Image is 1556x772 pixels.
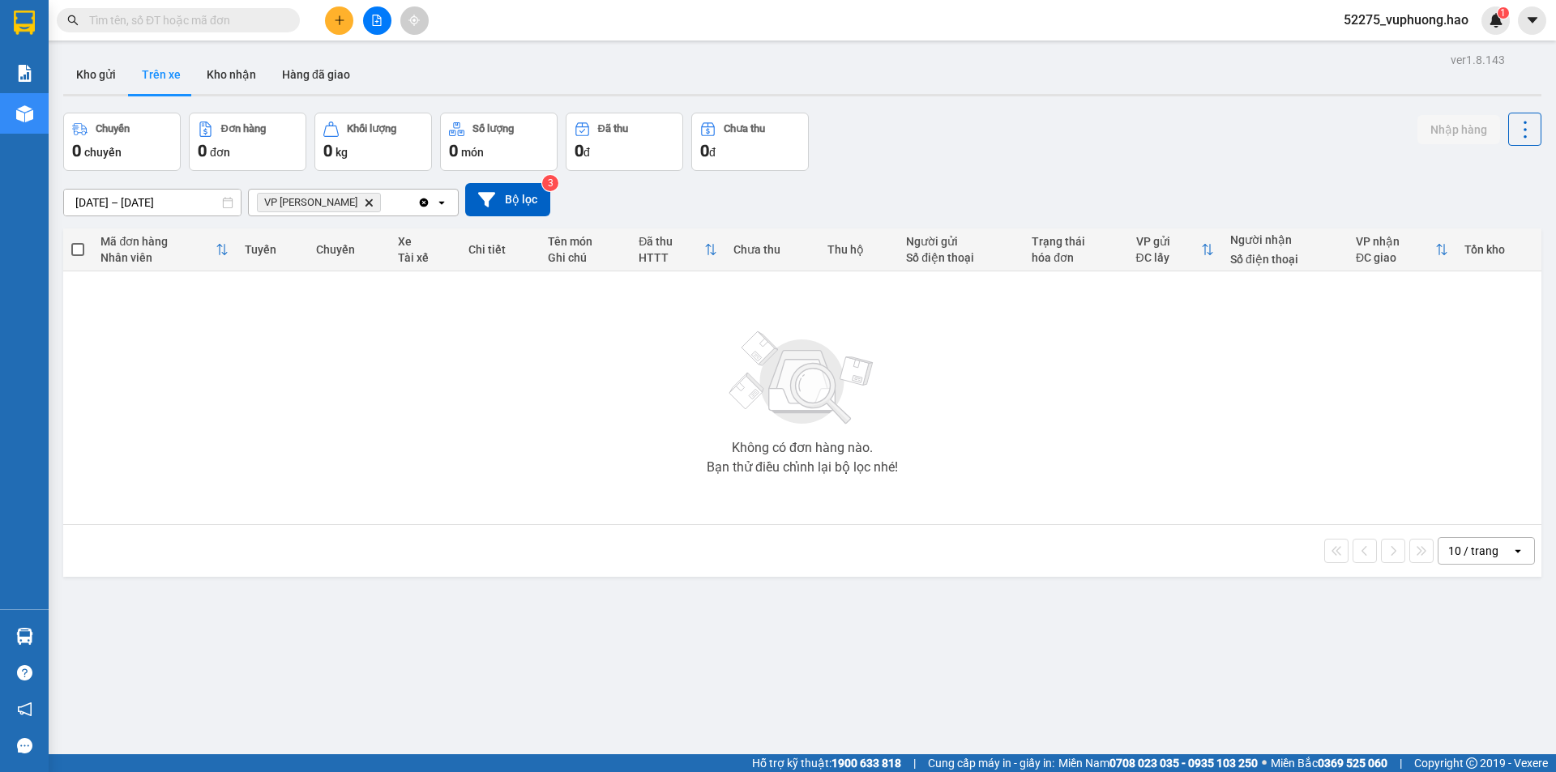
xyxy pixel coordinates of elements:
[700,141,709,160] span: 0
[314,113,432,171] button: Khối lượng0kg
[336,146,348,159] span: kg
[1032,251,1119,264] div: hóa đơn
[435,196,448,209] svg: open
[639,235,704,248] div: Đã thu
[63,113,181,171] button: Chuyến0chuyến
[724,123,765,134] div: Chưa thu
[440,113,558,171] button: Số lượng0món
[384,194,386,211] input: Selected VP Gành Hào.
[63,55,129,94] button: Kho gửi
[89,11,280,29] input: Tìm tên, số ĐT hoặc mã đơn
[575,141,583,160] span: 0
[1451,51,1505,69] div: ver 1.8.143
[16,65,33,82] img: solution-icon
[1331,10,1481,30] span: 52275_vuphuong.hao
[1466,757,1477,769] span: copyright
[548,251,622,264] div: Ghi chú
[913,754,916,772] span: |
[364,198,374,207] svg: Delete
[732,441,873,454] div: Không có đơn hàng nào.
[733,243,811,256] div: Chưa thu
[1448,543,1498,559] div: 10 / trang
[100,251,215,264] div: Nhân viên
[1348,228,1456,271] th: Toggle SortBy
[928,754,1054,772] span: Cung cấp máy in - giấy in:
[1356,251,1435,264] div: ĐC giao
[400,6,429,35] button: aim
[461,146,484,159] span: món
[707,461,898,474] div: Bạn thử điều chỉnh lại bộ lọc nhé!
[264,196,357,209] span: VP Gành Hào
[198,141,207,160] span: 0
[363,6,391,35] button: file-add
[189,113,306,171] button: Đơn hàng0đơn
[371,15,383,26] span: file-add
[84,146,122,159] span: chuyến
[1489,13,1503,28] img: icon-new-feature
[1525,13,1540,28] span: caret-down
[417,196,430,209] svg: Clear all
[583,146,590,159] span: đ
[17,702,32,717] span: notification
[398,251,452,264] div: Tài xế
[334,15,345,26] span: plus
[1464,243,1533,256] div: Tồn kho
[548,235,622,248] div: Tên món
[67,15,79,26] span: search
[1128,228,1222,271] th: Toggle SortBy
[1356,235,1435,248] div: VP nhận
[100,235,215,248] div: Mã đơn hàng
[16,105,33,122] img: warehouse-icon
[194,55,269,94] button: Kho nhận
[269,55,363,94] button: Hàng đã giao
[129,55,194,94] button: Trên xe
[1400,754,1402,772] span: |
[347,123,396,134] div: Khối lượng
[210,146,230,159] span: đơn
[325,6,353,35] button: plus
[245,243,300,256] div: Tuyến
[906,251,1015,264] div: Số điện thoại
[323,141,332,160] span: 0
[1136,251,1201,264] div: ĐC lấy
[721,322,883,435] img: svg+xml;base64,PHN2ZyBjbGFzcz0ibGlzdC1wbHVnX19zdmciIHhtbG5zPSJodHRwOi8vd3d3LnczLm9yZy8yMDAwL3N2Zy...
[1318,757,1387,770] strong: 0369 525 060
[316,243,382,256] div: Chuyến
[72,141,81,160] span: 0
[472,123,514,134] div: Số lượng
[64,190,241,215] input: Select a date range.
[691,113,809,171] button: Chưa thu0đ
[1518,6,1546,35] button: caret-down
[831,757,901,770] strong: 1900 633 818
[709,146,716,159] span: đ
[468,243,532,256] div: Chi tiết
[1230,253,1340,266] div: Số điện thoại
[1500,7,1506,19] span: 1
[398,235,452,248] div: Xe
[598,123,628,134] div: Đã thu
[566,113,683,171] button: Đã thu0đ
[257,193,381,212] span: VP Gành Hào, close by backspace
[92,228,236,271] th: Toggle SortBy
[1032,235,1119,248] div: Trạng thái
[1498,7,1509,19] sup: 1
[221,123,266,134] div: Đơn hàng
[1511,544,1524,557] svg: open
[17,665,32,680] span: question-circle
[827,243,890,256] div: Thu hộ
[542,175,558,191] sup: 3
[631,228,725,271] th: Toggle SortBy
[1058,754,1258,772] span: Miền Nam
[17,738,32,753] span: message
[1136,235,1201,248] div: VP gửi
[1109,757,1258,770] strong: 0708 023 035 - 0935 103 250
[639,251,704,264] div: HTTT
[96,123,130,134] div: Chuyến
[14,11,35,35] img: logo-vxr
[1271,754,1387,772] span: Miền Bắc
[408,15,420,26] span: aim
[449,141,458,160] span: 0
[1417,115,1500,144] button: Nhập hàng
[906,235,1015,248] div: Người gửi
[1262,760,1267,766] span: ⚪️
